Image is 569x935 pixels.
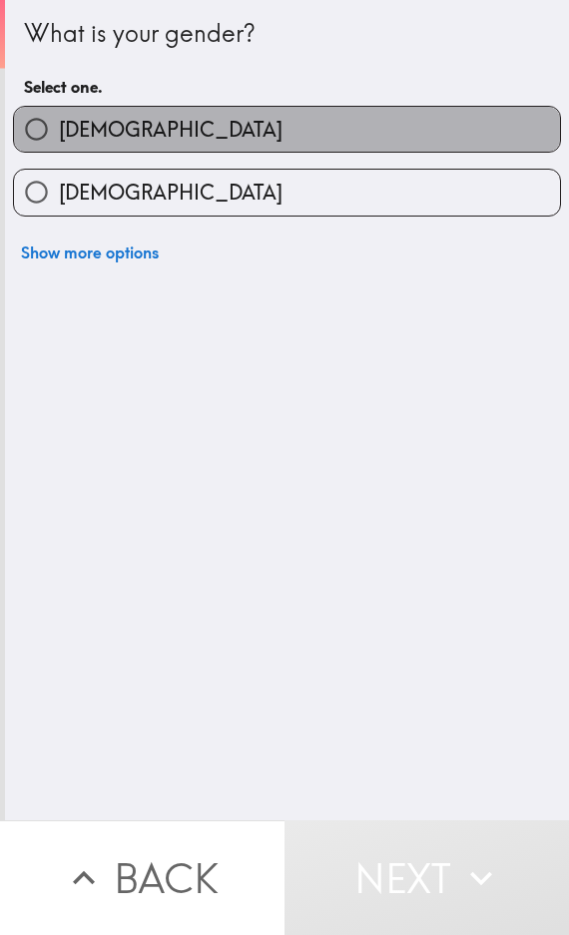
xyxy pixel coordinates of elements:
span: [DEMOGRAPHIC_DATA] [59,179,283,207]
button: [DEMOGRAPHIC_DATA] [14,170,560,215]
h6: Select one. [24,76,550,98]
button: Show more options [13,233,167,272]
div: What is your gender? [24,17,550,51]
button: [DEMOGRAPHIC_DATA] [14,107,560,152]
button: Next [284,820,569,935]
span: [DEMOGRAPHIC_DATA] [59,116,283,144]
